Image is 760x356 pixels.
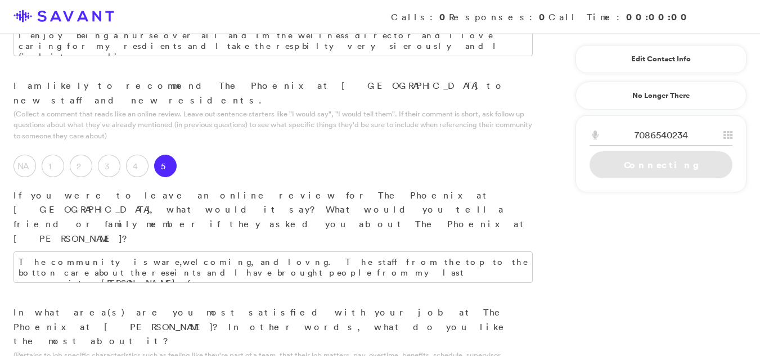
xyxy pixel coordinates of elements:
label: 1 [42,155,64,177]
p: (Collect a comment that reads like an online review. Leave out sentence starters like "I would sa... [14,109,533,141]
p: I am likely to recommend The Phoenix at [GEOGRAPHIC_DATA] to new staff and new residents. [14,79,533,107]
label: 4 [126,155,149,177]
label: 3 [98,155,120,177]
strong: 0 [539,11,548,23]
label: NA [14,155,36,177]
p: If you were to leave an online review for The Phoenix at [GEOGRAPHIC_DATA], what would it say? Wh... [14,188,533,246]
label: 2 [70,155,92,177]
label: 5 [154,155,177,177]
p: In what area(s) are you most satisfied with your job at The Phoenix at [PERSON_NAME]? In other wo... [14,305,533,349]
a: Connecting [590,151,732,178]
strong: 00:00:00 [626,11,690,23]
strong: 0 [439,11,449,23]
a: No Longer There [575,82,746,110]
a: Edit Contact Info [590,50,732,68]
